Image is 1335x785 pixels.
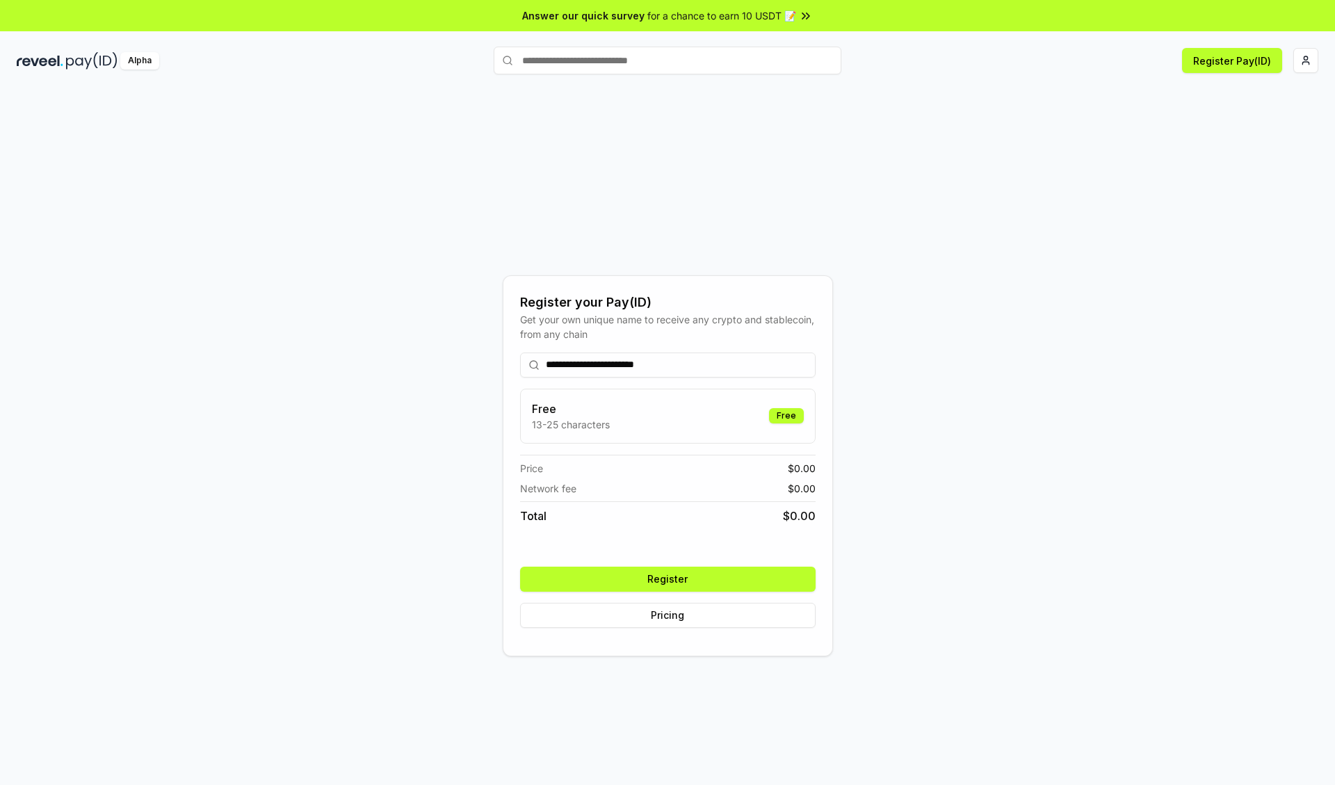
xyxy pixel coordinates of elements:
[647,8,796,23] span: for a chance to earn 10 USDT 📝
[769,408,804,423] div: Free
[520,567,816,592] button: Register
[520,293,816,312] div: Register your Pay(ID)
[66,52,118,70] img: pay_id
[520,508,547,524] span: Total
[788,461,816,476] span: $ 0.00
[520,481,576,496] span: Network fee
[520,461,543,476] span: Price
[532,417,610,432] p: 13-25 characters
[17,52,63,70] img: reveel_dark
[532,400,610,417] h3: Free
[520,603,816,628] button: Pricing
[1182,48,1282,73] button: Register Pay(ID)
[522,8,645,23] span: Answer our quick survey
[520,312,816,341] div: Get your own unique name to receive any crypto and stablecoin, from any chain
[783,508,816,524] span: $ 0.00
[120,52,159,70] div: Alpha
[788,481,816,496] span: $ 0.00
